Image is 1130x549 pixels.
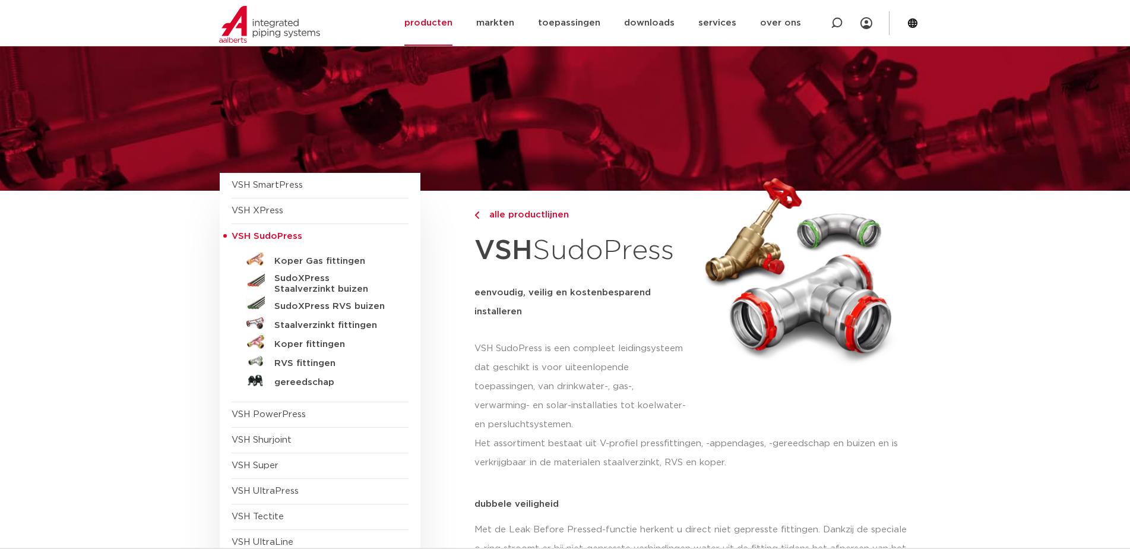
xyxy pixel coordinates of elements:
[474,212,479,219] img: chevron-right.svg
[274,320,392,331] h5: Staalverzinkt fittingen
[274,301,392,312] h5: SudoXPress RVS buizen
[232,352,409,371] a: RVS fittingen
[274,377,392,388] h5: gereedschap
[274,339,392,350] h5: Koper fittingen
[232,250,409,269] a: Koper Gas fittingen
[232,538,293,547] a: VSH UltraLine
[474,434,911,472] p: Het assortiment bestaat uit V-profiel pressfittingen, -appendages, -gereedschap en buizen en is v...
[274,273,392,295] h5: SudoXPress Staalverzinkt buizen
[232,232,302,241] span: VSH SudoPress
[232,269,409,295] a: SudoXPress Staalverzinkt buizen
[482,210,569,219] span: alle productlijnen
[232,181,303,190] a: VSH SmartPress
[474,237,533,264] strong: VSH
[274,358,392,369] h5: RVS fittingen
[232,410,306,419] a: VSH PowerPress
[474,500,911,509] p: dubbele veiligheid
[474,228,689,274] h1: SudoPress
[274,256,392,267] h5: Koper Gas fittingen
[232,512,284,521] a: VSH Tectite
[232,314,409,333] a: Staalverzinkt fittingen
[232,461,278,470] a: VSH Super
[232,295,409,314] a: SudoXPress RVS buizen
[232,436,292,444] a: VSH Shurjoint
[474,208,689,222] a: alle productlijnen
[232,487,299,496] a: VSH UltraPress
[232,206,283,215] a: VSH XPress
[474,288,651,316] strong: eenvoudig, veilig en kostenbesparend installeren
[474,339,689,434] p: VSH SudoPress is een compleet leidingsysteem dat geschikt is voor uiteenlopende toepassingen, van...
[232,333,409,352] a: Koper fittingen
[232,371,409,390] a: gereedschap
